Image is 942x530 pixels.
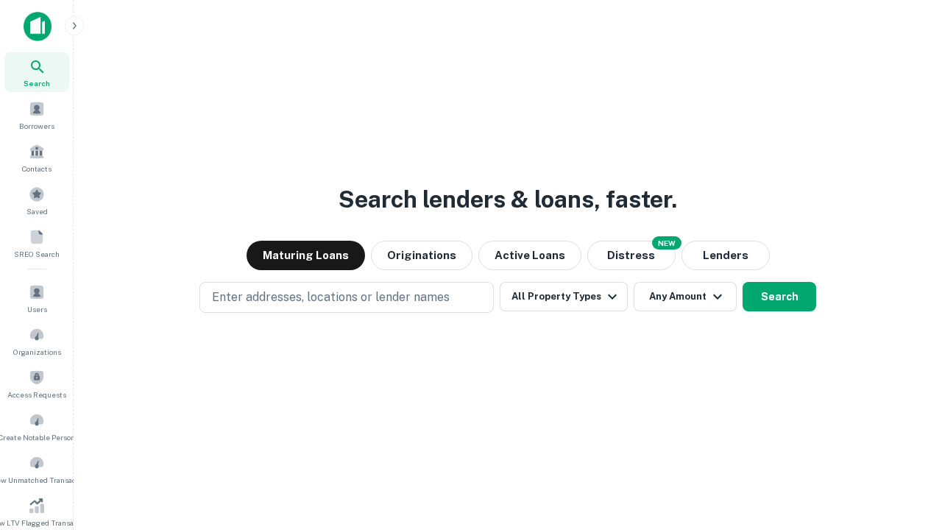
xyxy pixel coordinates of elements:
iframe: Chat Widget [868,412,942,483]
span: Borrowers [19,120,54,132]
a: Organizations [4,321,69,361]
a: Search [4,52,69,92]
span: SREO Search [14,248,60,260]
a: SREO Search [4,223,69,263]
h3: Search lenders & loans, faster. [339,182,677,217]
span: Organizations [13,346,61,358]
a: Saved [4,180,69,220]
img: capitalize-icon.png [24,12,52,41]
a: Access Requests [4,364,69,403]
a: Create Notable Person [4,406,69,446]
button: Active Loans [478,241,581,270]
button: All Property Types [500,282,628,311]
button: Lenders [681,241,770,270]
button: Maturing Loans [247,241,365,270]
span: Saved [26,205,48,217]
button: Search distressed loans with lien and other non-mortgage details. [587,241,676,270]
div: NEW [652,236,681,250]
span: Access Requests [7,389,66,400]
button: Originations [371,241,472,270]
span: Users [27,303,47,315]
a: Review Unmatched Transactions [4,449,69,489]
p: Enter addresses, locations or lender names [212,289,450,306]
a: Borrowers [4,95,69,135]
button: Search [743,282,816,311]
button: Any Amount [634,282,737,311]
span: Search [24,77,50,89]
a: Contacts [4,138,69,177]
button: Enter addresses, locations or lender names [199,282,494,313]
a: Users [4,278,69,318]
span: Contacts [22,163,52,174]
